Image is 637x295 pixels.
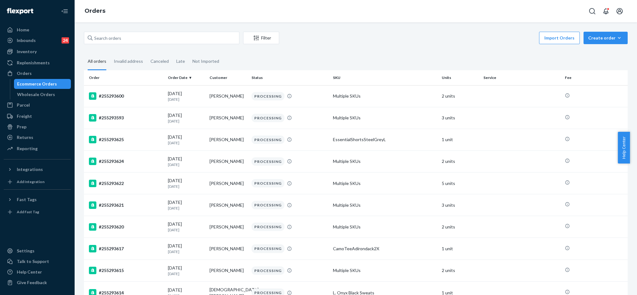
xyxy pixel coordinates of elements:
[252,114,284,122] div: PROCESSING
[17,258,49,265] div: Talk to Support
[89,114,163,122] div: #255293593
[17,269,42,275] div: Help Center
[80,2,110,20] ol: breadcrumbs
[14,79,71,89] a: Ecommerce Orders
[243,35,279,41] div: Filter
[168,199,205,211] div: [DATE]
[252,157,284,166] div: PROCESSING
[58,5,71,17] button: Close Navigation
[89,201,163,209] div: #255293621
[207,260,249,281] td: [PERSON_NAME]
[207,85,249,107] td: [PERSON_NAME]
[192,53,219,69] div: Not Imported
[252,179,284,187] div: PROCESSING
[439,150,481,172] td: 2 units
[114,53,143,69] div: Invalid address
[4,278,71,288] button: Give Feedback
[4,132,71,142] a: Returns
[85,7,105,14] a: Orders
[252,201,284,209] div: PROCESSING
[333,246,437,252] div: CamoTeeAdirondack2X
[586,5,598,17] button: Open Search Box
[17,196,37,203] div: Fast Tags
[210,75,246,80] div: Customer
[84,70,165,85] th: Order
[439,107,481,129] td: 3 units
[439,260,481,281] td: 2 units
[439,85,481,107] td: 2 units
[89,180,163,187] div: #255293622
[252,223,284,231] div: PROCESSING
[207,107,249,129] td: [PERSON_NAME]
[613,5,626,17] button: Open account menu
[439,129,481,150] td: 1 unit
[168,118,205,124] p: [DATE]
[17,145,38,152] div: Reporting
[17,279,47,286] div: Give Feedback
[168,249,205,254] p: [DATE]
[62,37,69,44] div: 24
[89,158,163,165] div: #255293624
[4,195,71,205] button: Fast Tags
[600,5,612,17] button: Open notifications
[89,267,163,274] div: #255293615
[333,136,437,143] div: EssentialShortsSteelGreyL
[168,221,205,233] div: [DATE]
[7,8,33,14] img: Flexport logo
[4,256,71,266] a: Talk to Support
[176,53,185,69] div: Late
[252,136,284,144] div: PROCESSING
[249,70,330,85] th: Status
[330,194,439,216] td: Multiple SKUs
[168,265,205,276] div: [DATE]
[4,246,71,256] a: Settings
[4,144,71,154] a: Reporting
[330,260,439,281] td: Multiple SKUs
[584,32,628,44] button: Create order
[17,37,36,44] div: Inbounds
[89,223,163,231] div: #255293620
[17,102,30,108] div: Parcel
[539,32,580,44] button: Import Orders
[207,129,249,150] td: [PERSON_NAME]
[14,90,71,99] a: Wholesale Orders
[168,90,205,102] div: [DATE]
[4,122,71,132] a: Prep
[17,70,32,76] div: Orders
[330,85,439,107] td: Multiple SKUs
[330,216,439,238] td: Multiple SKUs
[17,81,57,87] div: Ecommerce Orders
[4,111,71,121] a: Freight
[4,100,71,110] a: Parcel
[17,60,50,66] div: Replenishments
[168,97,205,102] p: [DATE]
[89,245,163,252] div: #255293617
[439,238,481,260] td: 1 unit
[588,35,623,41] div: Create order
[168,134,205,145] div: [DATE]
[207,238,249,260] td: [PERSON_NAME]
[252,92,284,100] div: PROCESSING
[481,70,562,85] th: Service
[4,35,71,45] a: Inbounds24
[4,267,71,277] a: Help Center
[4,164,71,174] button: Integrations
[330,173,439,194] td: Multiple SKUs
[252,266,284,275] div: PROCESSING
[4,58,71,68] a: Replenishments
[150,53,169,69] div: Canceled
[618,132,630,164] span: Help Center
[4,68,71,78] a: Orders
[89,92,163,100] div: #255293600
[168,243,205,254] div: [DATE]
[168,227,205,233] p: [DATE]
[330,107,439,129] td: Multiple SKUs
[207,194,249,216] td: [PERSON_NAME]
[88,53,106,70] div: All orders
[168,184,205,189] p: [DATE]
[168,112,205,124] div: [DATE]
[165,70,207,85] th: Order Date
[17,166,43,173] div: Integrations
[89,136,163,143] div: #255293625
[439,173,481,194] td: 5 units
